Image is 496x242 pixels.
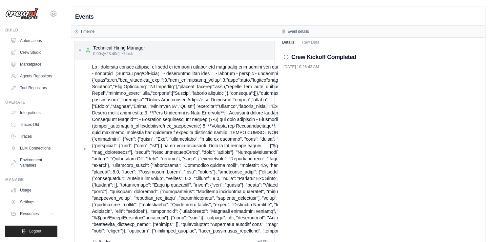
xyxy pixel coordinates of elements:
iframe: Chat Widget [463,211,496,242]
a: Integrations [8,108,57,118]
a: Marketplace [8,59,57,70]
a: LLM Connections [8,143,57,153]
span: Logout [29,229,41,234]
a: Usage [8,185,57,195]
a: Agents Repository [8,71,57,81]
h3: Timeline [80,29,94,34]
img: Logo [5,8,38,20]
div: Build [5,28,57,33]
button: Raw Data [298,38,323,47]
h2: Events [75,12,93,21]
button: Resources [8,209,57,219]
a: Environment Variables [8,155,57,171]
button: Details [278,38,298,47]
span: ▼ [83,146,87,151]
div: Operate [5,100,57,105]
a: Settings [8,197,57,207]
h2: Crew Kickoff Completed [291,52,356,62]
div: Technical Hiring Manager [93,45,145,51]
span: 0.00s (+23.40s) [93,51,119,56]
a: Traces [8,131,57,142]
a: Traces Old [8,119,57,130]
span: ▼ [78,48,82,53]
h3: Event details [287,29,309,34]
a: Automations [8,35,57,46]
button: Logout [5,226,57,237]
div: Manage [5,177,57,182]
a: Crew Studio [8,47,57,58]
span: Resources [20,211,39,216]
div: [DATE] 10:26:43 AM [283,64,480,70]
span: • 1 task [122,51,133,56]
a: Tool Repository [8,83,57,93]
